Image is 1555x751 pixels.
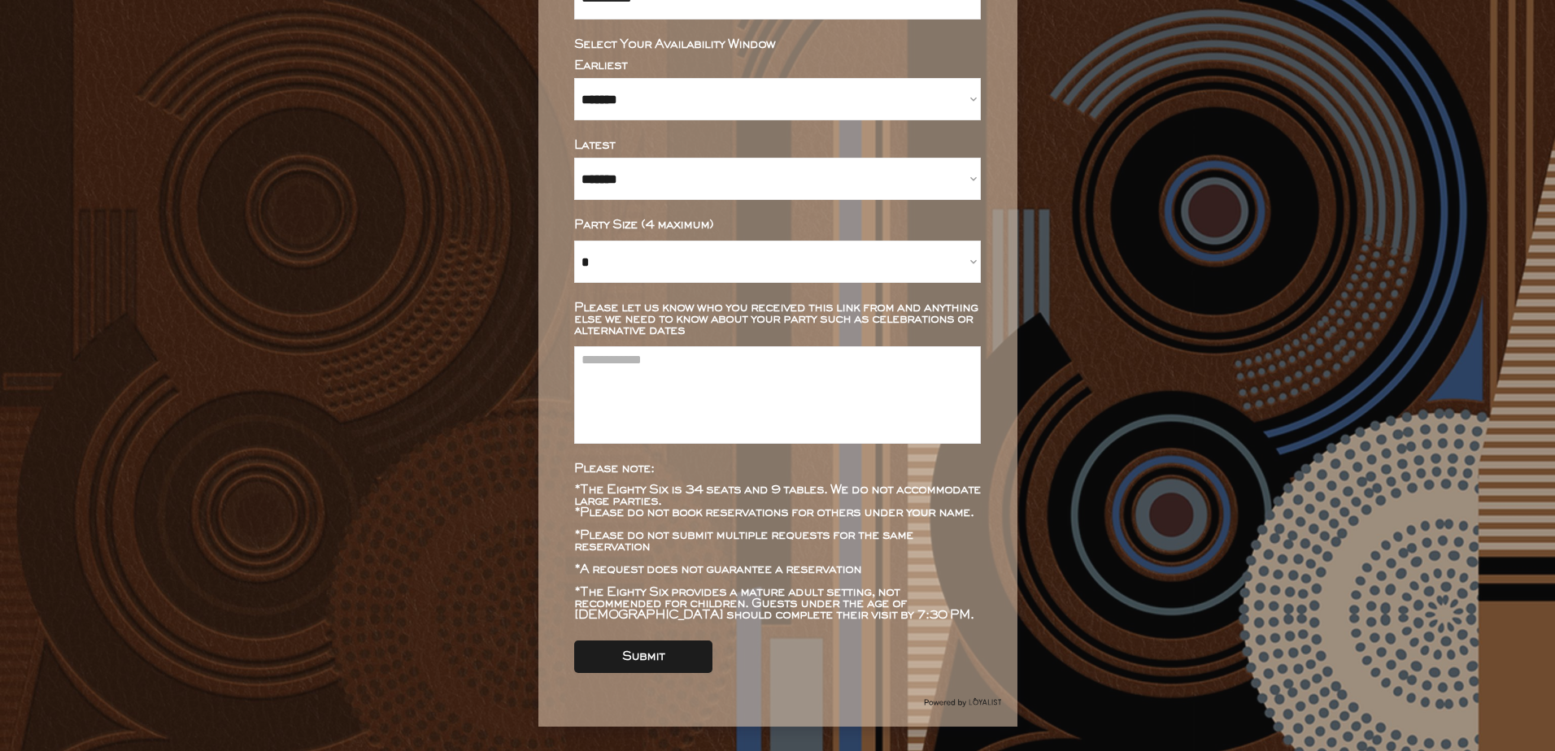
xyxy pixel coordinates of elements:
[574,140,981,151] div: Latest
[574,39,981,50] div: Select Your Availability Window
[622,651,664,662] div: Submit
[924,694,1001,710] img: Group%2048096278.svg
[574,302,981,336] div: Please let us know who you received this link from and anything else we need to know about your p...
[574,484,981,621] div: *The Eighty Six is 34 seats and 9 tables. We do not accommodate large parties. *Please do not boo...
[574,60,981,72] div: Earliest
[574,219,981,231] div: Party Size (4 maximum)
[574,463,981,475] div: Please note:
